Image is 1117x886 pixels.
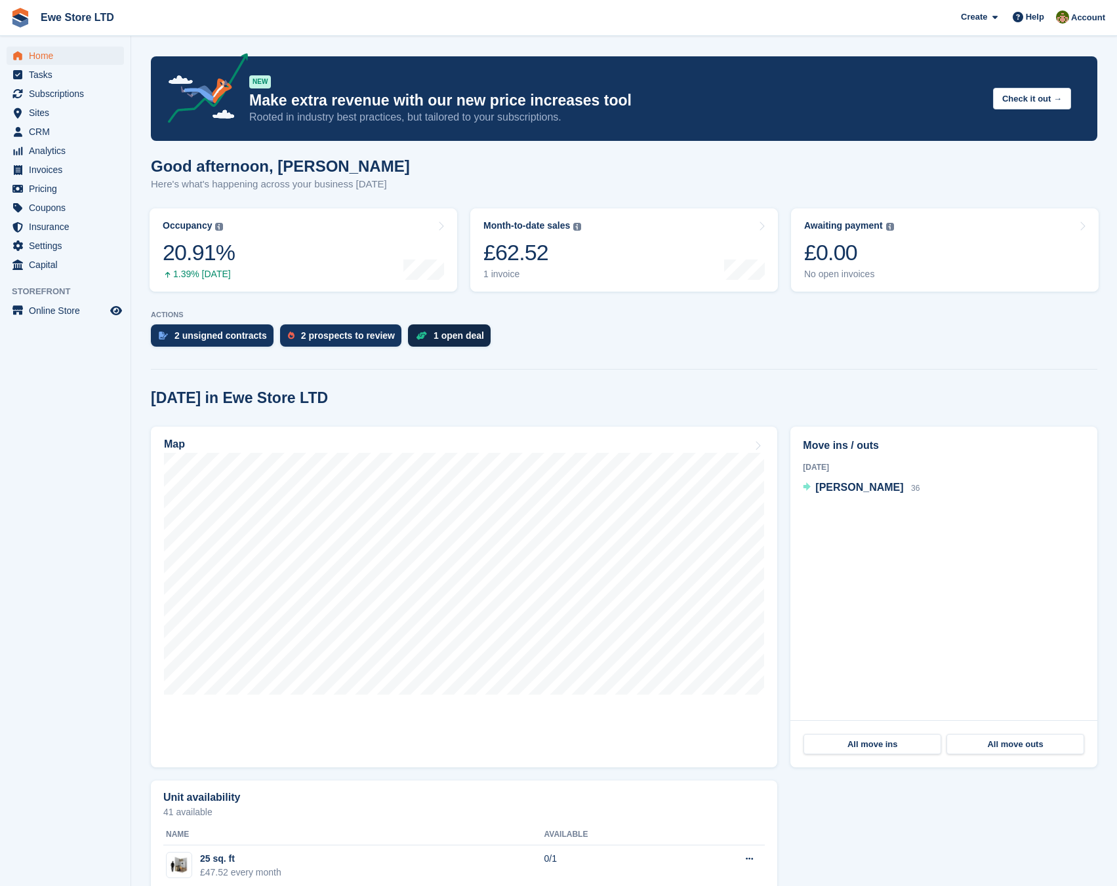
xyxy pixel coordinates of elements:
[37,7,58,28] img: Profile image for Oliver
[93,370,112,389] span: OK
[804,239,894,266] div: £0.00
[159,332,168,339] img: contract_signature_icon-13c848040528278c33f63329250d36e43548de30e8caae1d1a13099fd9432cc5.svg
[29,47,108,65] span: Home
[12,285,131,298] span: Storefront
[7,301,124,320] a: menu
[483,220,570,231] div: Month-to-date sales
[791,208,1099,292] a: Awaiting payment £0.00 No open invoices
[815,482,903,493] span: [PERSON_NAME]
[29,301,108,320] span: Online Store
[434,330,484,341] div: 1 open deal
[7,85,124,103] a: menu
[7,123,124,141] a: menu
[7,161,124,179] a: menu
[7,256,124,274] a: menu
[10,177,215,321] div: Hi [PERSON_NAME],Sorry that you've been having trouble with this. I have taken a look and re-sync...
[200,852,281,866] div: 25 sq. ft
[911,484,920,493] span: 36
[10,332,252,460] div: Fin says…
[163,220,212,231] div: Occupancy
[174,330,267,341] div: 2 unsigned contracts
[108,303,124,318] a: Preview store
[21,103,205,128] div: Got any more questions? Just add them here, and our team will take a look! 😊
[164,438,185,450] h2: Map
[151,324,280,353] a: 2 unsigned contracts
[7,66,124,84] a: menu
[483,269,581,280] div: 1 invoice
[29,237,108,255] span: Settings
[56,149,224,161] div: joined the conversation
[163,269,235,280] div: 1.39% [DATE]
[408,324,497,353] a: 1 open deal
[151,157,410,175] h1: Good afternoon, [PERSON_NAME]
[64,7,149,16] h1: [PERSON_NAME]
[56,151,130,160] b: [PERSON_NAME]
[29,256,108,274] span: Capital
[9,5,33,30] button: go back
[167,856,192,875] img: 25-sqft-unit.jpg
[29,142,108,160] span: Analytics
[10,8,30,28] img: stora-icon-8386f47178a22dfd0bd8f6a31ec36ba5ce8667c1dd55bd0f319d3a0aa187defe.svg
[62,370,81,389] span: Bad
[39,149,52,162] img: Profile image for Oliver
[35,7,119,28] a: Ewe Store LTD
[150,208,457,292] a: Occupancy 20.91% 1.39% [DATE]
[29,123,108,141] span: CRM
[21,412,157,440] textarea: Tell us more…
[29,85,108,103] span: Subscriptions
[24,345,180,361] div: Rate your conversation
[10,52,252,95] div: Fin says…
[249,110,983,125] p: Rooted in industry best practices, but tailored to your subscriptions.
[31,370,50,389] span: Terrible
[573,223,581,231] img: icon-info-grey-7440780725fd019a000dd9b08b2336e03edf1995a4989e88bcd33f0948082b44.svg
[7,104,124,122] a: menu
[416,331,427,340] img: deal-1b604bf984904fb50ccaf53a9ad4b4a5d6e5aea283cecdc64d6e3604feb123c2.svg
[21,60,205,86] div: No worries! We'll investigate this and get back to you as soon as possible.
[29,180,108,198] span: Pricing
[157,53,249,128] img: price-adjustments-announcement-icon-8257ccfd72463d97f412b2fc003d46551f7dbcb40ab6d574587a9cd5c0d94...
[886,223,894,231] img: icon-info-grey-7440780725fd019a000dd9b08b2336e03edf1995a4989e88bcd33f0948082b44.svg
[1026,10,1044,24] span: Help
[7,218,124,236] a: menu
[10,95,215,136] div: Got any more questions? Just add them here, and our team will take a look! 😊
[7,199,124,217] a: menu
[280,324,408,353] a: 2 prospects to review
[544,824,680,845] th: Available
[804,220,883,231] div: Awaiting payment
[215,223,223,231] img: icon-info-grey-7440780725fd019a000dd9b08b2336e03edf1995a4989e88bcd33f0948082b44.svg
[163,807,765,817] p: 41 available
[7,180,124,198] a: menu
[803,438,1085,453] h2: Move ins / outs
[157,412,184,438] div: Submit
[10,52,215,94] div: No worries! We'll investigate this and get back to you as soon as possible.
[249,75,271,88] div: NEW
[7,237,124,255] a: menu
[152,368,176,391] span: Amazing
[163,792,240,803] h2: Unit availability
[163,239,235,266] div: 20.91%
[151,177,410,192] p: Here's what's happening across your business [DATE]
[7,142,124,160] a: menu
[7,47,124,65] a: menu
[803,461,1085,473] div: [DATE]
[946,734,1084,755] a: All move outs
[483,239,581,266] div: £62.52
[163,824,544,845] th: Name
[1056,10,1069,24] img: Jason Butcher
[249,91,983,110] p: Make extra revenue with our new price increases tool
[200,866,281,879] div: £47.52 every month
[29,161,108,179] span: Invoices
[205,5,230,30] button: Home
[961,10,987,24] span: Create
[21,185,205,313] div: Hi [PERSON_NAME], Sorry that you've been having trouble with this. I have taken a look and re-syn...
[151,311,1097,319] p: ACTIONS
[1071,11,1105,24] span: Account
[993,88,1071,109] button: Check it out →
[10,147,252,177] div: Oliver says…
[29,66,108,84] span: Tasks
[124,370,142,389] span: Great
[10,95,252,147] div: Fin says…
[803,480,920,497] a: [PERSON_NAME] 36
[151,389,328,407] h2: [DATE] in Ewe Store LTD
[301,330,395,341] div: 2 prospects to review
